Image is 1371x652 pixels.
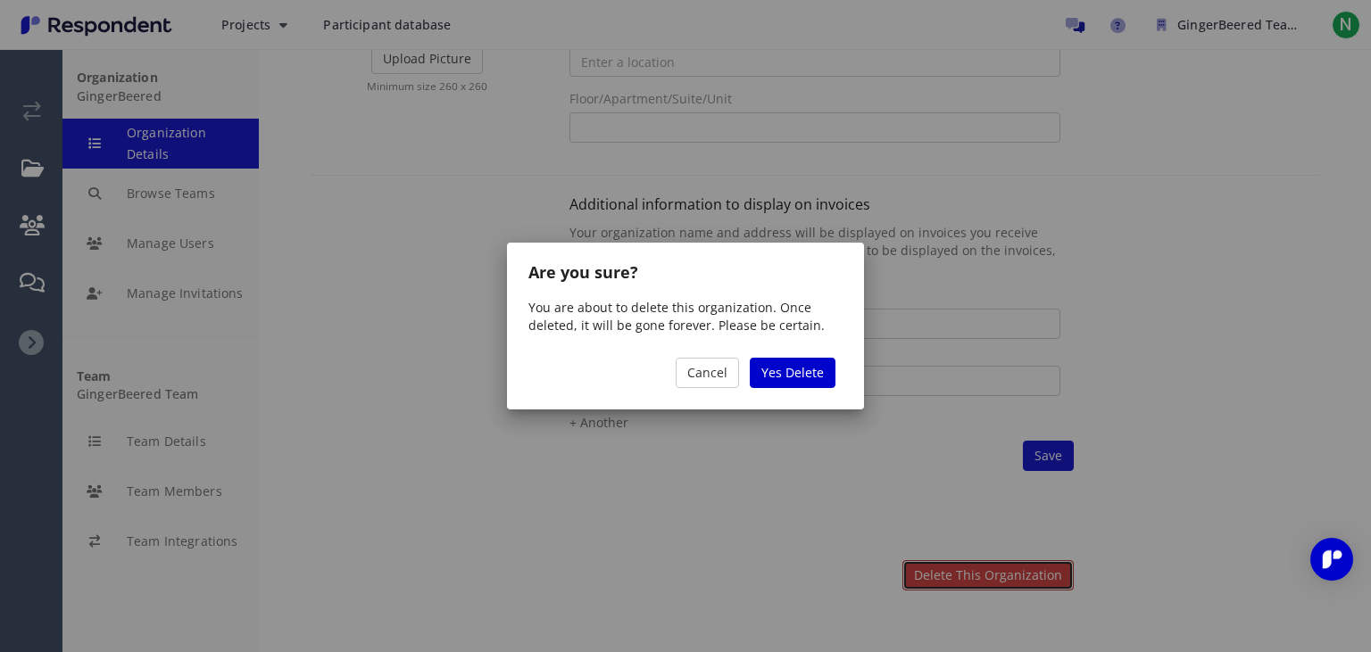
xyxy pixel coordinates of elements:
a: Cancel [676,358,739,388]
span: You are about to delete this organization. Once deleted, it will be gone forever. Please be certain. [528,299,825,334]
div: Open Intercom Messenger [1310,538,1353,581]
md-dialog: You are ... [507,243,864,410]
h4: Are you sure? [528,264,843,282]
span: Yes Delete [761,364,824,381]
